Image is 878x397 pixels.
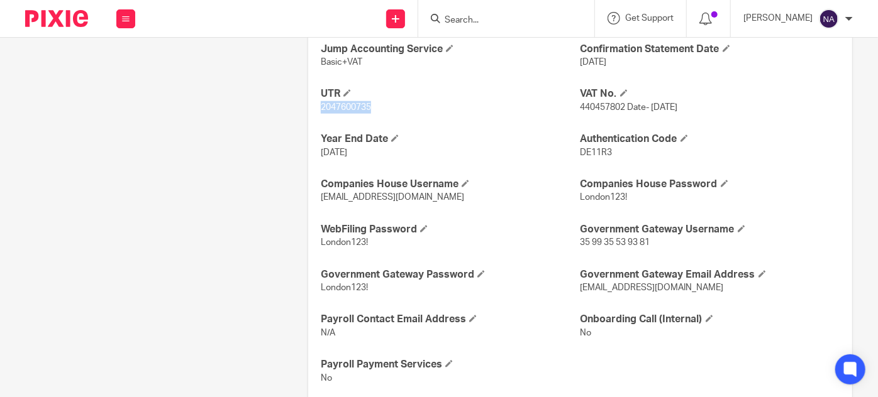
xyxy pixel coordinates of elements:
span: London123! [321,283,368,292]
img: Pixie [25,10,88,27]
p: [PERSON_NAME] [743,12,813,24]
span: Get Support [625,14,674,23]
h4: VAT No. [581,87,840,101]
h4: Authentication Code [581,133,840,146]
span: Basic+VAT [321,58,362,67]
h4: Government Gateway Password [321,268,580,281]
span: London123! [321,238,368,247]
h4: WebFiling Password [321,223,580,236]
span: 440457802 Date- [DATE] [581,103,678,112]
h4: Confirmation Statement Date [581,43,840,56]
span: London123! [581,193,628,202]
span: [EMAIL_ADDRESS][DOMAIN_NAME] [321,193,464,202]
img: svg%3E [819,9,839,29]
h4: Payroll Contact Email Address [321,313,580,326]
span: [EMAIL_ADDRESS][DOMAIN_NAME] [581,283,724,292]
span: [DATE] [321,148,347,157]
h4: Payroll Payment Services [321,358,580,371]
h4: Government Gateway Email Address [581,268,840,281]
span: N/A [321,329,335,337]
h4: Jump Accounting Service [321,43,580,56]
h4: UTR [321,87,580,101]
span: 35 99 35 53 93 81 [581,238,650,247]
h4: Year End Date [321,133,580,146]
span: DE11R3 [581,148,613,157]
h4: Government Gateway Username [581,223,840,236]
h4: Companies House Password [581,178,840,191]
span: 2047600735 [321,103,371,112]
input: Search [443,15,557,26]
h4: Companies House Username [321,178,580,191]
h4: Onboarding Call (Internal) [581,313,840,326]
span: No [581,329,592,337]
span: No [321,374,332,383]
span: [DATE] [581,58,607,67]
